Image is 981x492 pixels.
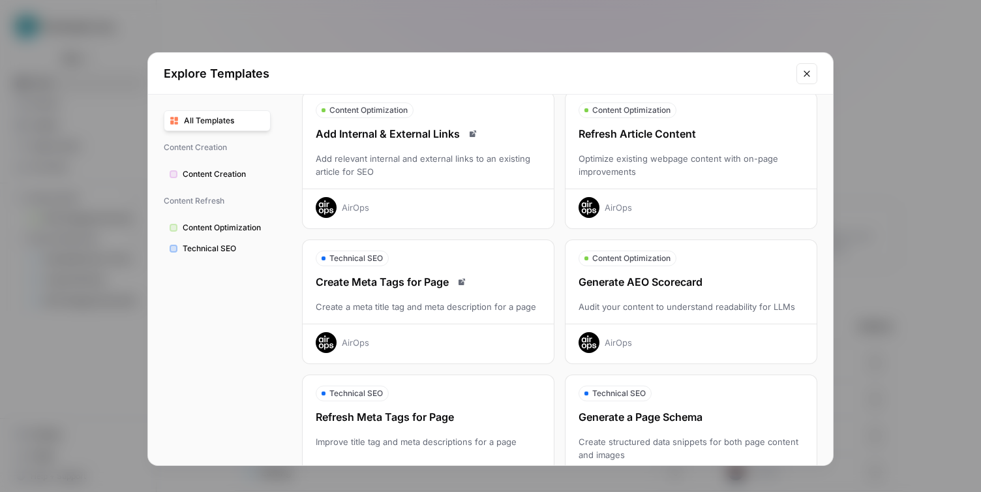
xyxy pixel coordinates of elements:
[184,115,265,127] span: All Templates
[303,300,554,313] div: Create a meta title tag and meta description for a page
[566,126,817,142] div: Refresh Article Content
[329,253,383,264] span: Technical SEO
[164,110,271,131] button: All Templates
[329,104,408,116] span: Content Optimization
[302,239,554,364] button: Technical SEOCreate Meta Tags for PageRead docsCreate a meta title tag and meta description for a...
[796,63,817,84] button: Close modal
[565,91,817,229] button: Content OptimizationRefresh Article ContentOptimize existing webpage content with on-page improve...
[566,274,817,290] div: Generate AEO Scorecard
[183,222,265,234] span: Content Optimization
[303,126,554,142] div: Add Internal & External Links
[303,409,554,425] div: Refresh Meta Tags for Page
[566,152,817,178] div: Optimize existing webpage content with on-page improvements
[465,126,481,142] a: Read docs
[303,152,554,178] div: Add relevant internal and external links to an existing article for SEO
[592,253,671,264] span: Content Optimization
[592,388,646,399] span: Technical SEO
[303,274,554,290] div: Create Meta Tags for Page
[164,136,271,159] span: Content Creation
[164,65,789,83] h2: Explore Templates
[329,388,383,399] span: Technical SEO
[592,104,671,116] span: Content Optimization
[566,409,817,425] div: Generate a Page Schema
[303,435,554,461] div: Improve title tag and meta descriptions for a page
[183,168,265,180] span: Content Creation
[566,435,817,461] div: Create structured data snippets for both page content and images
[164,217,271,238] button: Content Optimization
[566,300,817,313] div: Audit your content to understand readability for LLMs
[164,164,271,185] button: Content Creation
[164,190,271,212] span: Content Refresh
[565,239,817,364] button: Content OptimizationGenerate AEO ScorecardAudit your content to understand readability for LLMsAi...
[454,274,470,290] a: Read docs
[605,201,632,214] div: AirOps
[342,336,369,349] div: AirOps
[342,201,369,214] div: AirOps
[605,336,632,349] div: AirOps
[183,243,265,254] span: Technical SEO
[302,91,554,229] button: Content OptimizationAdd Internal & External LinksRead docsAdd relevant internal and external link...
[164,238,271,259] button: Technical SEO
